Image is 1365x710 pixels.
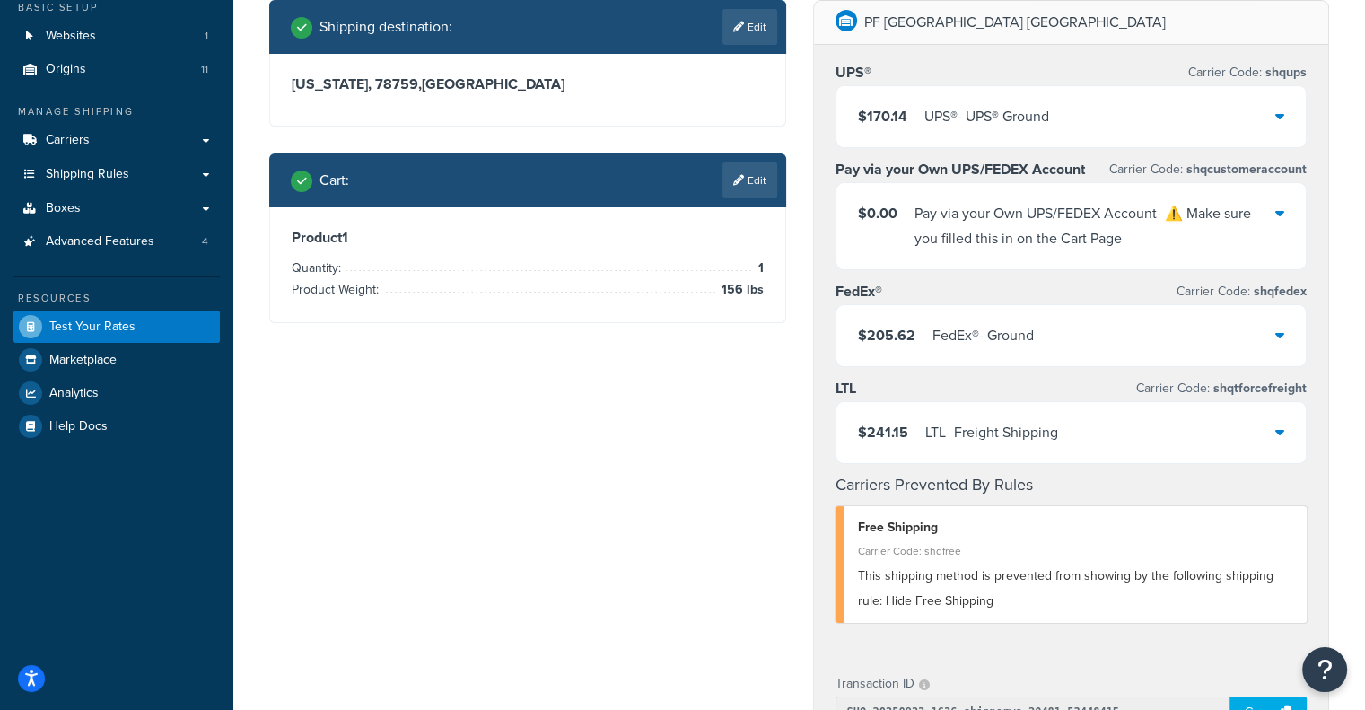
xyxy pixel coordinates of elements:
div: LTL - Freight Shipping [925,420,1058,445]
p: Carrier Code: [1177,279,1307,304]
span: shqcustomeraccount [1183,160,1307,179]
span: $241.15 [858,422,908,443]
div: Pay via your Own UPS/FEDEX Account - ⚠️ Make sure you filled this in on the Cart Page [914,201,1276,251]
span: 4 [202,234,208,250]
p: Carrier Code: [1109,157,1307,182]
span: $0.00 [858,203,897,224]
a: Carriers [13,124,220,157]
a: Edit [722,162,777,198]
span: This shipping method is prevented from showing by the following shipping rule: Hide Free Shipping [858,566,1273,610]
button: Open Resource Center [1302,647,1347,692]
h3: LTL [836,380,856,398]
span: Help Docs [49,419,108,434]
li: Websites [13,20,220,53]
p: PF [GEOGRAPHIC_DATA] [GEOGRAPHIC_DATA] [864,10,1166,35]
span: 1 [205,29,208,44]
h3: [US_STATE], 78759 , [GEOGRAPHIC_DATA] [292,75,764,93]
a: Marketplace [13,344,220,376]
span: Origins [46,62,86,77]
span: $205.62 [858,325,915,346]
a: Origins11 [13,53,220,86]
span: Advanced Features [46,234,154,250]
span: shqfedex [1250,282,1307,301]
a: Analytics [13,377,220,409]
a: Websites1 [13,20,220,53]
div: Carrier Code: shqfree [858,539,1294,564]
span: shqtforcefreight [1210,379,1307,398]
a: Shipping Rules [13,158,220,191]
p: Carrier Code: [1188,60,1307,85]
a: Boxes [13,192,220,225]
a: Help Docs [13,410,220,443]
a: Advanced Features4 [13,225,220,259]
span: Product Weight: [292,280,383,299]
span: 156 lbs [717,279,764,301]
span: Boxes [46,201,81,216]
li: Origins [13,53,220,86]
span: 11 [201,62,208,77]
div: Free Shipping [858,515,1294,540]
div: Manage Shipping [13,104,220,119]
span: 1 [754,258,764,279]
h4: Carriers Prevented By Rules [836,473,1308,497]
span: Carriers [46,133,90,148]
span: shqups [1262,63,1307,82]
li: Advanced Features [13,225,220,259]
h3: FedEx® [836,283,882,301]
h3: UPS® [836,64,871,82]
span: Test Your Rates [49,320,136,335]
p: Transaction ID [836,671,914,697]
a: Edit [722,9,777,45]
div: FedEx® - Ground [932,323,1034,348]
h2: Cart : [319,172,349,188]
div: UPS® - UPS® Ground [924,104,1049,129]
p: Carrier Code: [1136,376,1307,401]
span: Marketplace [49,353,117,368]
span: Analytics [49,386,99,401]
h3: Pay via your Own UPS/FEDEX Account [836,161,1085,179]
span: $170.14 [858,106,907,127]
span: Quantity: [292,259,346,277]
a: Test Your Rates [13,311,220,343]
span: Websites [46,29,96,44]
h3: Product 1 [292,229,764,247]
h2: Shipping destination : [319,19,452,35]
span: Shipping Rules [46,167,129,182]
div: Resources [13,291,220,306]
